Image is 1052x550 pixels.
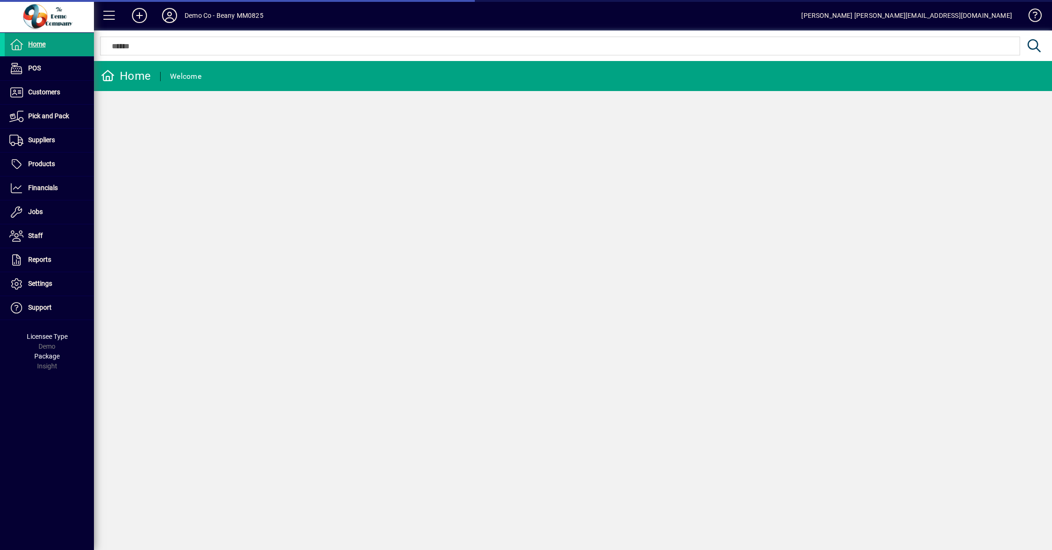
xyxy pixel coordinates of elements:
span: Pick and Pack [28,112,69,120]
button: Profile [155,7,185,24]
a: Products [5,153,94,176]
span: Jobs [28,208,43,215]
span: Products [28,160,55,168]
span: Financials [28,184,58,191]
a: Staff [5,224,94,248]
span: Suppliers [28,136,55,144]
div: [PERSON_NAME] [PERSON_NAME][EMAIL_ADDRESS][DOMAIN_NAME] [801,8,1012,23]
a: Pick and Pack [5,105,94,128]
span: Staff [28,232,43,239]
a: Settings [5,272,94,296]
a: Reports [5,248,94,272]
a: Knowledge Base [1021,2,1040,32]
a: Customers [5,81,94,104]
div: Demo Co - Beany MM0825 [185,8,263,23]
span: Licensee Type [27,333,68,340]
span: Settings [28,280,52,287]
a: POS [5,57,94,80]
a: Support [5,296,94,320]
span: Home [28,40,46,48]
span: Package [34,352,60,360]
span: Reports [28,256,51,263]
span: Support [28,304,52,311]
div: Welcome [170,69,201,84]
span: Customers [28,88,60,96]
a: Jobs [5,200,94,224]
button: Add [124,7,155,24]
span: POS [28,64,41,72]
a: Financials [5,176,94,200]
div: Home [101,69,151,84]
a: Suppliers [5,129,94,152]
